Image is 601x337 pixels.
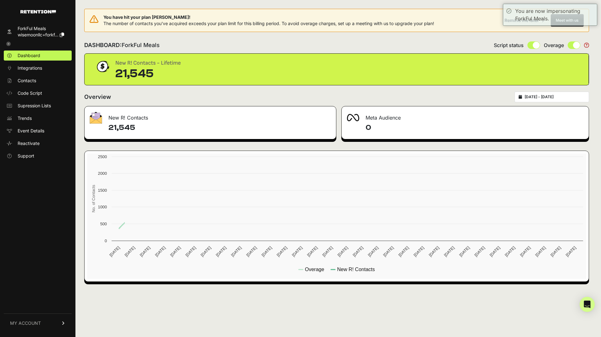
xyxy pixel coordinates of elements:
[18,25,64,32] div: ForkFul Meals
[519,245,531,258] text: [DATE]
[4,24,72,40] a: ForkFul Meals wisemoonllc+forkf...
[91,185,96,212] text: No. of Contacts
[20,10,56,13] img: Retention.com
[337,267,375,272] text: New R! Contacts
[502,15,547,26] button: Remind me later
[494,41,524,49] span: Script status
[215,245,227,258] text: [DATE]
[108,123,331,133] h4: 21,545
[84,41,160,50] h2: DASHBOARD:
[245,245,258,258] text: [DATE]
[549,245,562,258] text: [DATE]
[489,245,501,258] text: [DATE]
[4,101,72,111] a: Supression Lists
[352,245,364,258] text: [DATE]
[18,103,51,109] span: Supression Lists
[458,245,471,258] text: [DATE]
[4,76,72,86] a: Contacts
[4,63,72,73] a: Integrations
[98,171,107,176] text: 2000
[122,42,160,48] span: ForkFul Meals
[84,93,111,101] h2: Overview
[200,245,212,258] text: [DATE]
[306,245,318,258] text: [DATE]
[397,245,410,258] text: [DATE]
[382,245,394,258] text: [DATE]
[90,112,102,124] img: fa-envelope-19ae18322b30453b285274b1b8af3d052b27d846a4fbe8435d1a52b978f639a2.png
[4,126,72,136] a: Event Details
[4,313,72,333] a: MY ACCOUNT
[108,245,121,258] text: [DATE]
[337,245,349,258] text: [DATE]
[4,51,72,61] a: Dashboard
[4,138,72,148] a: Reactivate
[580,297,595,312] div: Open Intercom Messenger
[18,65,42,71] span: Integrations
[100,222,107,226] text: 500
[10,320,41,326] span: MY ACCOUNT
[185,245,197,258] text: [DATE]
[347,114,359,121] img: fa-meta-2f981b61bb99beabf952f7030308934f19ce035c18b003e963880cc3fabeebb7.png
[321,245,334,258] text: [DATE]
[428,245,440,258] text: [DATE]
[105,238,107,243] text: 0
[544,41,564,49] span: Overage
[565,245,577,258] text: [DATE]
[473,245,486,258] text: [DATE]
[18,140,40,147] span: Reactivate
[515,7,594,22] div: You are now impersonating ForkFul Meals.
[103,21,434,26] span: The number of contacts you've acquired exceeds your plan limit for this billing period. To avoid ...
[305,267,324,272] text: Overage
[169,245,182,258] text: [DATE]
[154,245,166,258] text: [DATE]
[95,59,110,74] img: dollar-coin-05c43ed7efb7bc0c12610022525b4bbbb207c7efeef5aecc26f025e68dcafac9.png
[85,106,336,125] div: New R! Contacts
[413,245,425,258] text: [DATE]
[261,245,273,258] text: [DATE]
[534,245,547,258] text: [DATE]
[18,78,36,84] span: Contacts
[4,88,72,98] a: Code Script
[230,245,242,258] text: [DATE]
[367,245,379,258] text: [DATE]
[98,154,107,159] text: 2500
[366,123,584,133] h4: 0
[124,245,136,258] text: [DATE]
[18,128,44,134] span: Event Details
[291,245,303,258] text: [DATE]
[115,67,181,80] div: 21,545
[103,14,434,20] span: You have hit your plan [PERSON_NAME]!
[98,205,107,209] text: 1000
[139,245,151,258] text: [DATE]
[18,115,32,121] span: Trends
[98,188,107,193] text: 1500
[4,113,72,123] a: Trends
[4,151,72,161] a: Support
[18,32,58,37] span: wisemoonllc+forkf...
[443,245,455,258] text: [DATE]
[18,52,40,59] span: Dashboard
[18,153,34,159] span: Support
[115,59,181,67] div: New R! Contacts - Lifetime
[504,245,516,258] text: [DATE]
[342,106,589,125] div: Meta Audience
[18,90,42,96] span: Code Script
[276,245,288,258] text: [DATE]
